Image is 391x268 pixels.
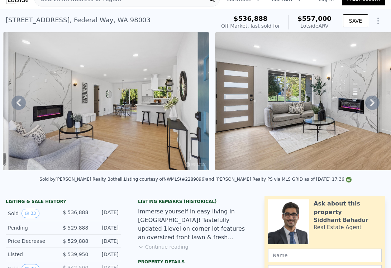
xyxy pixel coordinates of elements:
[314,224,362,231] div: Real Estate Agent
[94,224,119,231] div: [DATE]
[6,15,151,25] div: [STREET_ADDRESS] , Federal Way , WA 98003
[63,225,88,231] span: $ 529,888
[138,243,189,250] button: Continue reading
[8,237,57,245] div: Price Decrease
[22,209,39,218] button: View historical data
[314,217,368,224] div: Siddhant Bahadur
[138,259,253,265] div: Property details
[234,15,268,22] span: $536,888
[8,209,57,218] div: Sold
[6,199,121,206] div: LISTING & SALE HISTORY
[138,207,253,242] div: Immerse yourself in easy living in [GEOGRAPHIC_DATA]! Tastefully updated 1level on corner lot fea...
[94,251,119,258] div: [DATE]
[39,177,124,182] div: Sold by [PERSON_NAME] Realty Bothell .
[221,22,280,29] div: Off Market, last sold for
[346,177,352,182] img: NWMLS Logo
[371,14,385,28] button: Show Options
[297,15,332,22] span: $557,000
[268,249,382,262] input: Name
[8,224,57,231] div: Pending
[314,199,382,217] div: Ask about this property
[297,22,332,29] div: Lotside ARV
[63,251,88,257] span: $ 539,950
[94,237,119,245] div: [DATE]
[138,199,253,204] div: Listing Remarks (Historical)
[3,32,209,170] img: Sale: 120303852 Parcel: 97443736
[343,14,368,27] button: SAVE
[8,251,57,258] div: Listed
[124,177,352,182] div: Listing courtesy of NWMLS (#2289896) and [PERSON_NAME] Realty PS via MLS GRID as of [DATE] 17:36
[63,209,88,215] span: $ 536,888
[94,209,119,218] div: [DATE]
[63,238,88,244] span: $ 529,888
